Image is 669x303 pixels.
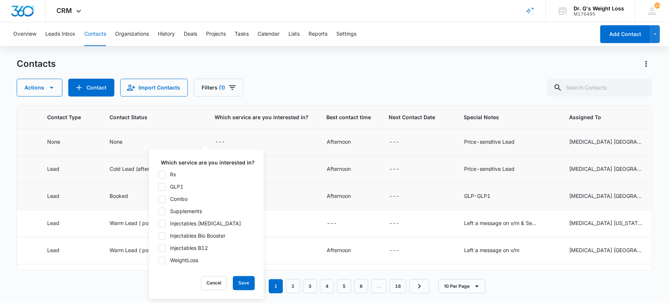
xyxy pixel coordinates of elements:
div: Warm Lead ( possibility) [110,246,168,254]
div: --- [389,219,399,228]
span: 13 [655,3,660,9]
input: Search Contacts [548,79,652,97]
div: Assigned To - Doral Florida, Doral Miami Florida - Select to Edit Field [570,219,657,228]
span: Contact Status [110,113,186,121]
div: Contact Type - Lead - Select to Edit Field [47,246,73,255]
div: Contact Status - Booked - Select to Edit Field [110,192,141,201]
button: Leads Inbox [45,22,75,46]
div: Next Contact Date - - Select to Edit Field [389,138,412,147]
div: Contact Status - Warm Lead ( possibility) - Select to Edit Field [110,219,182,228]
div: Injectables [MEDICAL_DATA] [170,220,241,228]
button: Add Contact [68,79,114,97]
div: Best contact time - - Select to Edit Field [327,219,350,228]
div: Next Contact Date - - Select to Edit Field [389,219,412,228]
div: Next Contact Date - - Select to Edit Field [389,165,412,174]
div: WeightLoss [170,257,198,264]
span: Which service are you interested in? [215,113,309,121]
div: Special Notes - Left a message on v/m & Sent email to schedule appt - Select to Edit Field [464,219,552,228]
button: Cancel [201,276,227,290]
button: Calendar [258,22,280,46]
span: (1) [219,85,225,90]
span: Next Contact Date [389,113,435,121]
div: Assigned To - Doral Miami Florida - Select to Edit Field [570,138,657,147]
div: Assigned To - Doral Miami Florida - Select to Edit Field [570,246,657,255]
div: Contact Status - Warm Lead ( possibility) - Select to Edit Field [110,246,182,255]
div: Booked [110,192,128,200]
div: notifications count [655,3,660,9]
div: Best contact time - Afternoon - Select to Edit Field [327,165,364,174]
em: 1 [269,279,283,293]
button: 10 Per Page [438,279,486,293]
div: --- [389,192,399,201]
div: Contact Type - Lead - Select to Edit Field [47,192,73,201]
div: Injectables Bio Booster [170,232,225,240]
a: Page 4 [320,279,334,293]
div: Rx [170,171,176,179]
div: Best contact time - Afternoon - Select to Edit Field [327,192,364,201]
span: Special Notes [464,113,552,121]
div: Price-sensitive Lead [464,138,515,146]
div: Special Notes - GLP-GLP1 - Select to Edit Field [464,192,504,201]
span: Best contact time [327,113,371,121]
div: Assigned To - Doral Miami Florida - Select to Edit Field [570,192,657,201]
span: Contact Type [47,113,81,121]
div: account id [574,12,624,17]
div: GLP-GLP1 [464,192,490,200]
button: Contacts [84,22,106,46]
button: Actions [17,79,62,97]
div: Left a message on v/m & Sent email to schedule appt [464,219,538,227]
div: [MEDICAL_DATA] [GEOGRAPHIC_DATA][US_STATE] [570,165,644,173]
div: [MEDICAL_DATA] [GEOGRAPHIC_DATA][US_STATE] [570,192,644,200]
button: Overview [13,22,36,46]
button: Filters [194,79,243,97]
button: Deals [184,22,197,46]
nav: Pagination [246,279,430,293]
div: Lead [47,246,59,254]
button: History [158,22,175,46]
div: Assigned To - Doral Miami Florida - Select to Edit Field [570,165,657,174]
a: Page 16 [389,279,407,293]
button: Lists [288,22,300,46]
div: account name [574,6,624,12]
div: Afternoon [327,138,351,146]
div: Lead [47,165,59,173]
div: Supplements [170,208,202,215]
div: Lead [47,192,59,200]
div: Special Notes - Left a message on v/m - Select to Edit Field [464,246,533,255]
div: Injectables B12 [170,244,208,252]
div: None [47,138,60,146]
span: Assigned To [570,113,646,121]
div: --- [389,246,399,255]
button: Projects [206,22,226,46]
a: Page 2 [286,279,300,293]
div: --- [327,219,337,228]
div: Contact Status - Cold Lead (after first month no interest) - Select to Edit Field [110,165,197,174]
div: Cold Lead (after first month no interest) [110,165,184,173]
button: Settings [336,22,356,46]
label: Which service are you interested in? [161,159,258,166]
div: [MEDICAL_DATA] [GEOGRAPHIC_DATA][US_STATE] [570,246,644,254]
div: Price-sensitive Lead [464,165,515,173]
div: Afternoon [327,192,351,200]
button: Actions [640,58,652,70]
div: None [110,138,123,146]
div: Contact Type - Lead - Select to Edit Field [47,165,73,174]
div: Special Notes - Price-sensitive Lead - Select to Edit Field [464,165,528,174]
button: Import Contacts [120,79,188,97]
div: [MEDICAL_DATA] [GEOGRAPHIC_DATA][US_STATE] [570,138,644,146]
span: CRM [57,7,72,14]
a: Page 6 [354,279,368,293]
div: Left a message on v/m [464,246,519,254]
div: Afternoon [327,246,351,254]
div: Contact Type - None - Select to Edit Field [47,138,74,147]
button: Tasks [235,22,249,46]
div: Contact Status - None - Select to Edit Field [110,138,136,147]
div: --- [215,138,225,147]
div: Lead [47,219,59,227]
a: Next Page [409,279,430,293]
div: GLP1 [170,183,183,191]
div: Warm Lead ( possibility) [110,219,168,227]
div: [MEDICAL_DATA] [US_STATE], [MEDICAL_DATA] [GEOGRAPHIC_DATA] [US_STATE] [570,219,644,227]
button: Add Contact [600,25,650,43]
a: Page 3 [303,279,317,293]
